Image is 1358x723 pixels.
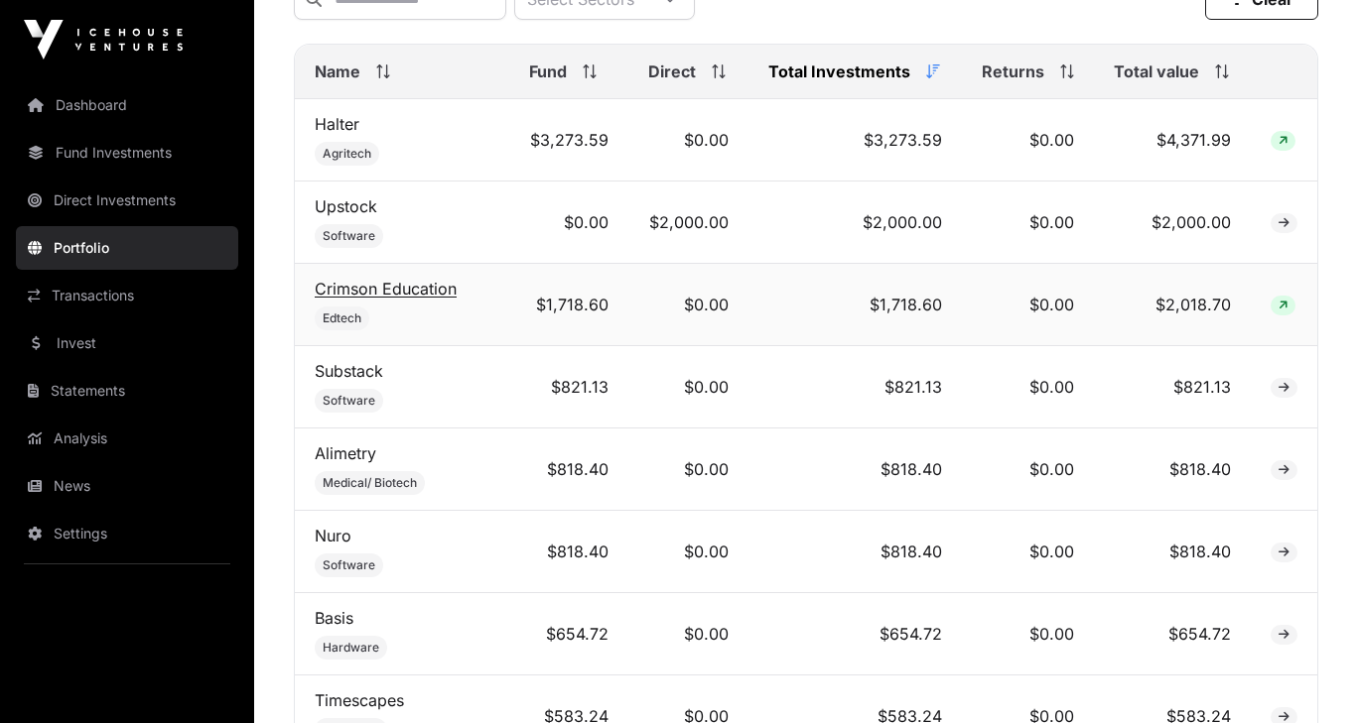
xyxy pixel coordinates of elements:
[315,361,383,381] a: Substack
[16,274,238,317] a: Transactions
[315,690,404,710] a: Timescapes
[315,526,351,545] a: Nuro
[509,593,628,675] td: $654.72
[1114,60,1199,83] span: Total value
[16,226,238,270] a: Portfolio
[1094,511,1250,593] td: $818.40
[323,146,371,162] span: Agritech
[509,264,628,346] td: $1,718.60
[16,131,238,175] a: Fund Investments
[628,511,748,593] td: $0.00
[323,393,375,409] span: Software
[1094,264,1250,346] td: $2,018.70
[315,279,457,299] a: Crimson Education
[323,310,361,326] span: Edtech
[509,99,628,181] td: $3,273.59
[962,511,1095,593] td: $0.00
[982,60,1044,83] span: Returns
[748,346,961,428] td: $821.13
[315,196,377,216] a: Upstock
[768,60,910,83] span: Total Investments
[1094,181,1250,264] td: $2,000.00
[323,228,375,244] span: Software
[323,475,417,491] span: Medical/ Biotech
[628,99,748,181] td: $0.00
[24,20,183,60] img: Icehouse Ventures Logo
[962,264,1095,346] td: $0.00
[748,511,961,593] td: $818.40
[748,264,961,346] td: $1,718.60
[315,114,359,134] a: Halter
[748,181,961,264] td: $2,000.00
[628,346,748,428] td: $0.00
[315,443,376,463] a: Alimetry
[962,181,1095,264] td: $0.00
[748,428,961,511] td: $818.40
[1094,428,1250,511] td: $818.40
[962,428,1095,511] td: $0.00
[16,417,238,460] a: Analysis
[1094,593,1250,675] td: $654.72
[16,321,238,365] a: Invest
[962,99,1095,181] td: $0.00
[1094,99,1250,181] td: $4,371.99
[1094,346,1250,428] td: $821.13
[748,593,961,675] td: $654.72
[1259,628,1358,723] iframe: Chat Widget
[628,593,748,675] td: $0.00
[16,464,238,508] a: News
[628,181,748,264] td: $2,000.00
[323,557,375,573] span: Software
[509,346,628,428] td: $821.13
[16,83,238,127] a: Dashboard
[529,60,567,83] span: Fund
[962,346,1095,428] td: $0.00
[315,60,360,83] span: Name
[509,511,628,593] td: $818.40
[509,428,628,511] td: $818.40
[16,512,238,555] a: Settings
[16,369,238,413] a: Statements
[315,608,353,628] a: Basis
[509,181,628,264] td: $0.00
[628,264,748,346] td: $0.00
[962,593,1095,675] td: $0.00
[323,640,379,656] span: Hardware
[648,60,696,83] span: Direct
[628,428,748,511] td: $0.00
[748,99,961,181] td: $3,273.59
[16,179,238,222] a: Direct Investments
